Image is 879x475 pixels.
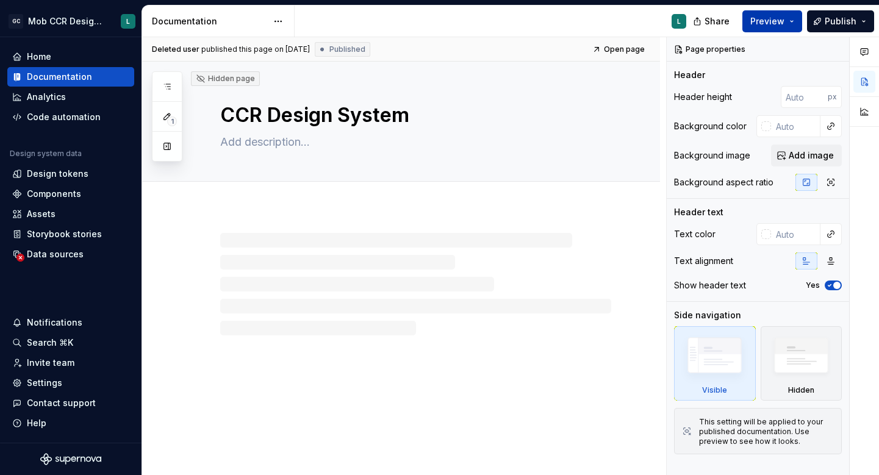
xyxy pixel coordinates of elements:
div: Contact support [27,397,96,409]
div: L [677,16,681,26]
div: Code automation [27,111,101,123]
a: Analytics [7,87,134,107]
div: Background image [674,149,750,162]
div: Text color [674,228,716,240]
label: Yes [806,280,820,290]
a: Code automation [7,107,134,127]
div: Design tokens [27,168,88,180]
div: Assets [27,208,56,220]
a: Invite team [7,353,134,373]
div: Home [27,51,51,63]
div: Help [27,417,46,429]
div: Show header text [674,279,746,291]
div: Components [27,188,81,200]
div: Mob CCR Design System [28,15,106,27]
a: Assets [7,204,134,224]
div: L [126,16,130,26]
svg: Supernova Logo [40,453,101,465]
div: Header height [674,91,732,103]
a: Components [7,184,134,204]
button: Help [7,413,134,433]
div: Header [674,69,705,81]
a: Storybook stories [7,224,134,244]
a: Data sources [7,245,134,264]
button: Preview [742,10,802,32]
button: Search ⌘K [7,333,134,352]
button: Add image [771,145,842,166]
span: Publish [825,15,856,27]
span: Published [329,45,365,54]
input: Auto [771,223,820,245]
span: Share [705,15,730,27]
button: Contact support [7,393,134,413]
button: Notifications [7,313,134,332]
div: Search ⌘K [27,337,73,349]
div: Documentation [27,71,92,83]
div: Side navigation [674,309,741,321]
div: Documentation [152,15,267,27]
div: Visible [674,326,756,401]
div: Visible [702,385,727,395]
button: Publish [807,10,874,32]
div: Analytics [27,91,66,103]
input: Auto [781,86,828,108]
span: Open page [604,45,645,54]
span: Preview [750,15,784,27]
div: Settings [27,377,62,389]
textarea: CCR Design System [218,101,609,130]
a: Documentation [7,67,134,87]
button: Share [687,10,737,32]
div: Hidden page [196,74,255,84]
input: Auto [771,115,820,137]
div: Notifications [27,316,82,329]
div: GC [9,14,23,29]
span: 1 [167,116,177,126]
div: Hidden [788,385,814,395]
div: Background color [674,120,747,132]
div: Data sources [27,248,84,260]
a: Open page [589,41,650,58]
div: Design system data [10,149,82,159]
div: Storybook stories [27,228,102,240]
div: Hidden [761,326,842,401]
div: Background aspect ratio [674,176,773,188]
a: Settings [7,373,134,393]
a: Home [7,47,134,66]
div: Header text [674,206,723,218]
p: px [828,92,837,102]
a: Design tokens [7,164,134,184]
div: published this page on [DATE] [201,45,310,54]
button: GCMob CCR Design SystemL [2,8,139,34]
div: Text alignment [674,255,733,267]
span: Add image [789,149,834,162]
span: Deleted user [152,45,199,54]
div: This setting will be applied to your published documentation. Use preview to see how it looks. [699,417,834,446]
div: Invite team [27,357,74,369]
